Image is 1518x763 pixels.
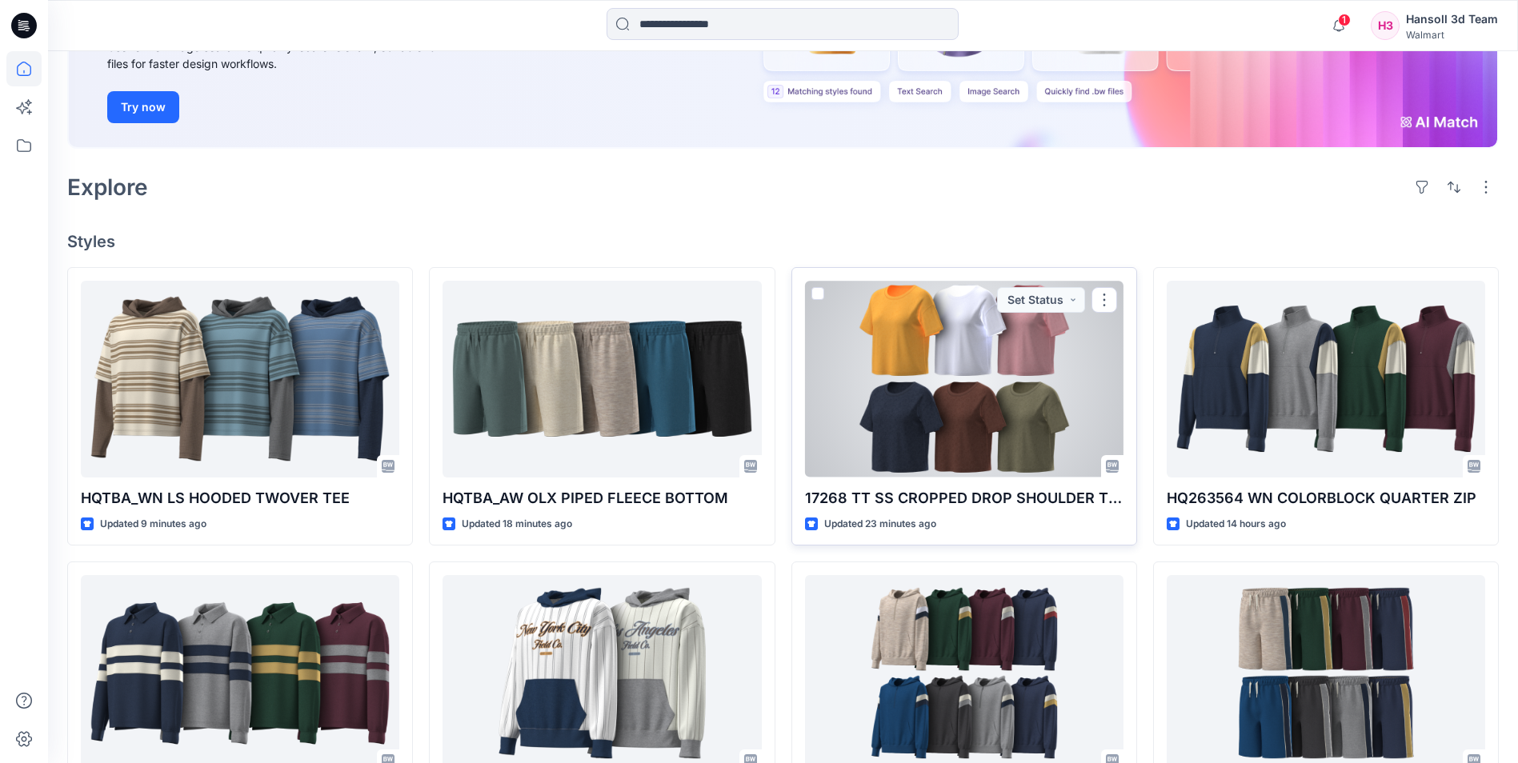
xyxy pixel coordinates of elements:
[1167,487,1485,509] p: HQ263564 WN COLORBLOCK QUARTER ZIP
[462,516,572,533] p: Updated 18 minutes ago
[824,516,936,533] p: Updated 23 minutes ago
[81,281,399,477] a: HQTBA_WN LS HOODED TWOVER TEE
[443,281,761,477] a: HQTBA_AW OLX PIPED FLEECE BOTTOM
[1338,14,1351,26] span: 1
[107,91,179,123] button: Try now
[1186,516,1286,533] p: Updated 14 hours ago
[81,487,399,509] p: HQTBA_WN LS HOODED TWOVER TEE
[443,487,761,509] p: HQTBA_AW OLX PIPED FLEECE BOTTOM
[1406,10,1498,29] div: Hansoll 3d Team
[1371,11,1400,40] div: H3
[67,232,1499,251] h4: Styles
[1406,29,1498,41] div: Walmart
[1167,281,1485,477] a: HQ263564 WN COLORBLOCK QUARTER ZIP
[67,174,148,200] h2: Explore
[805,487,1123,509] p: 17268 TT SS CROPPED DROP SHOULDER TEE
[100,516,206,533] p: Updated 9 minutes ago
[107,38,467,72] div: Use text or image search to quickly locate relevant, editable .bw files for faster design workflows.
[805,281,1123,477] a: 17268 TT SS CROPPED DROP SHOULDER TEE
